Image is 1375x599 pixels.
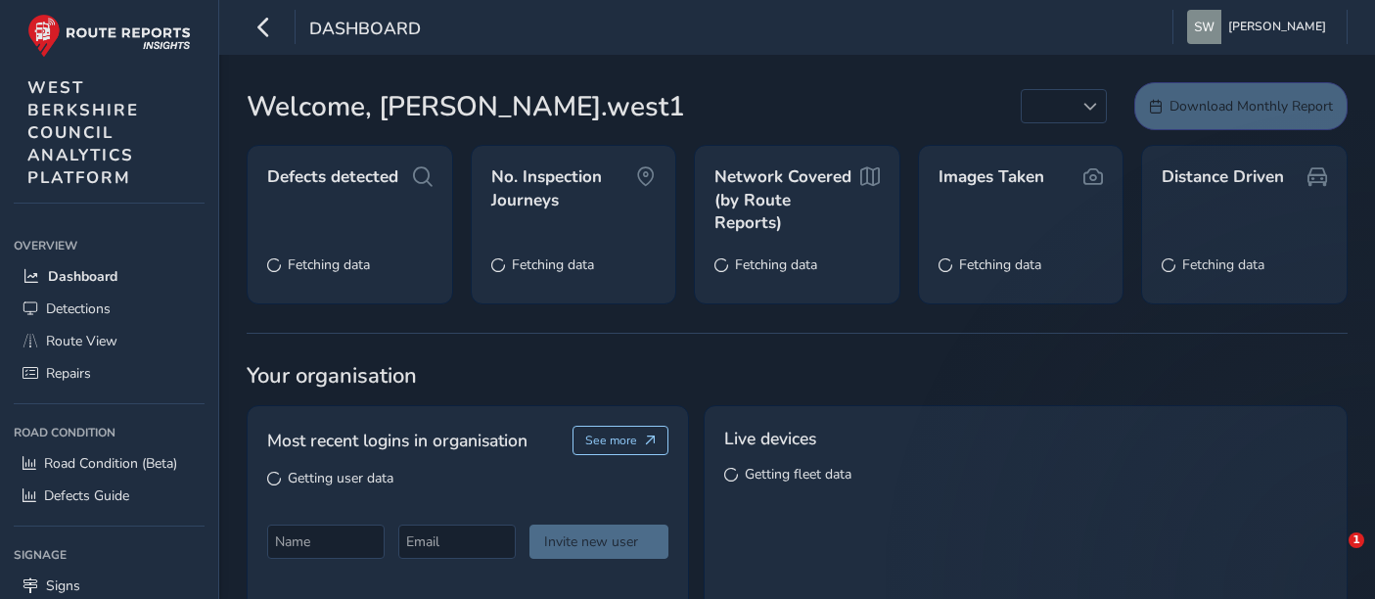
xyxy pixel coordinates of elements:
[585,433,637,448] span: See more
[14,418,205,447] div: Road Condition
[1162,165,1284,189] span: Distance Driven
[288,469,393,487] span: Getting user data
[46,332,117,350] span: Route View
[267,525,385,559] input: Name
[14,480,205,512] a: Defects Guide
[1187,10,1221,44] img: diamond-layout
[512,255,594,274] span: Fetching data
[735,255,817,274] span: Fetching data
[724,426,816,451] span: Live devices
[46,299,111,318] span: Detections
[46,576,80,595] span: Signs
[46,364,91,383] span: Repairs
[288,255,370,274] span: Fetching data
[714,165,860,235] span: Network Covered (by Route Reports)
[267,165,398,189] span: Defects detected
[27,14,191,58] img: rr logo
[491,165,637,211] span: No. Inspection Journeys
[1349,532,1364,548] span: 1
[14,325,205,357] a: Route View
[14,540,205,570] div: Signage
[267,428,527,453] span: Most recent logins in organisation
[1182,255,1264,274] span: Fetching data
[27,76,139,189] span: WEST BERKSHIRE COUNCIL ANALYTICS PLATFORM
[44,486,129,505] span: Defects Guide
[939,165,1044,189] span: Images Taken
[1308,532,1355,579] iframe: Intercom live chat
[1228,10,1326,44] span: [PERSON_NAME]
[1187,10,1333,44] button: [PERSON_NAME]
[959,255,1041,274] span: Fetching data
[14,231,205,260] div: Overview
[14,260,205,293] a: Dashboard
[398,525,516,559] input: Email
[44,454,177,473] span: Road Condition (Beta)
[247,86,685,127] span: Welcome, [PERSON_NAME].west1
[309,17,421,44] span: Dashboard
[745,465,851,484] span: Getting fleet data
[14,447,205,480] a: Road Condition (Beta)
[573,426,669,455] button: See more
[14,293,205,325] a: Detections
[14,357,205,390] a: Repairs
[48,267,117,286] span: Dashboard
[247,361,1348,391] span: Your organisation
